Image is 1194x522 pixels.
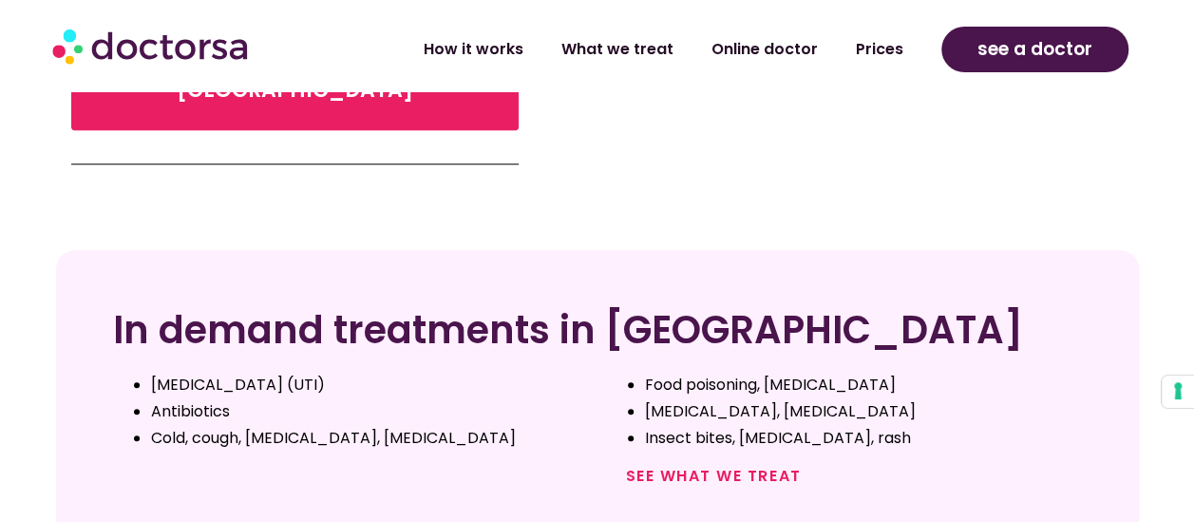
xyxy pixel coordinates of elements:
[645,425,1082,452] li: Insect bites, [MEDICAL_DATA], rash
[113,307,1082,353] h2: In demand treatments in [GEOGRAPHIC_DATA]
[321,28,922,71] nav: Menu
[645,398,1082,425] li: [MEDICAL_DATA], [MEDICAL_DATA]
[151,425,588,452] li: Cold, cough, [MEDICAL_DATA], [MEDICAL_DATA]
[626,465,802,487] a: See what we treat
[837,28,922,71] a: Prices
[151,398,588,425] li: Antibiotics
[692,28,837,71] a: Online doctor
[941,27,1128,72] a: see a doctor
[405,28,542,71] a: How it works
[1162,376,1194,408] button: Your consent preferences for tracking technologies
[542,28,692,71] a: What we treat
[645,372,1082,398] li: Food poisoning, [MEDICAL_DATA]
[151,372,588,398] li: [MEDICAL_DATA] (UTI)
[977,34,1092,65] span: see a doctor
